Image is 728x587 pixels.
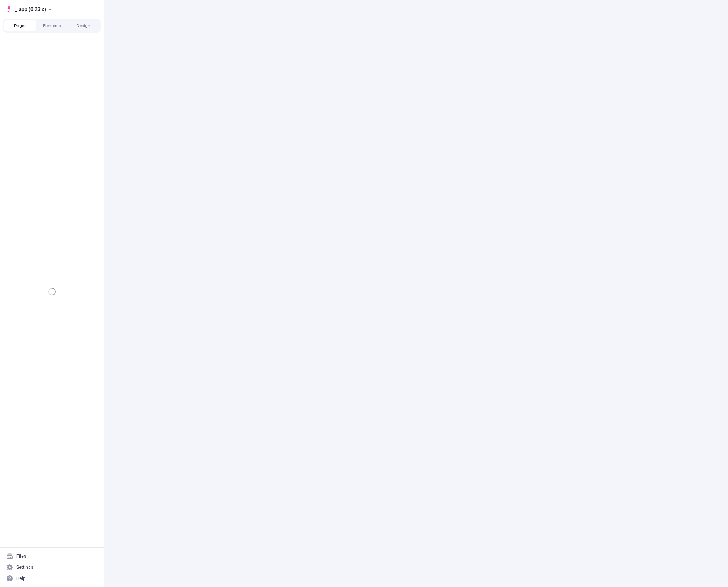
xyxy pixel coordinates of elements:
[3,4,54,15] button: Select site
[4,20,36,31] button: Pages
[16,575,26,581] div: Help
[68,20,99,31] button: Design
[36,20,68,31] button: Elements
[16,564,33,570] div: Settings
[16,553,26,559] div: Files
[15,5,46,14] span: _ app (0.23.x)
